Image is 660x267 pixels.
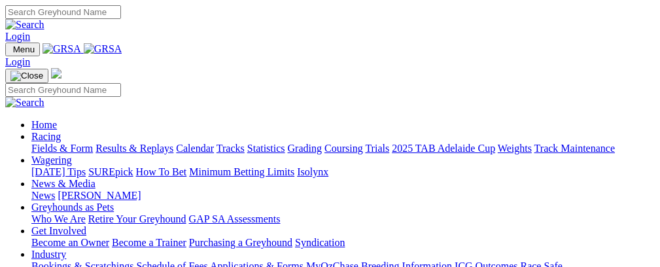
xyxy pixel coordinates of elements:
a: Racing [31,131,61,142]
a: Minimum Betting Limits [189,166,294,177]
a: Statistics [247,143,285,154]
a: Grading [288,143,322,154]
a: [PERSON_NAME] [58,190,141,201]
div: Wagering [31,166,655,178]
a: Become an Owner [31,237,109,248]
a: Fields & Form [31,143,93,154]
img: Search [5,19,44,31]
a: Trials [365,143,389,154]
img: Search [5,97,44,109]
div: Racing [31,143,655,154]
a: Login [5,31,30,42]
img: GRSA [43,43,81,55]
a: Login [5,56,30,67]
a: Get Involved [31,225,86,236]
button: Toggle navigation [5,69,48,83]
a: Home [31,119,57,130]
a: 2025 TAB Adelaide Cup [392,143,495,154]
a: Track Maintenance [534,143,615,154]
a: Calendar [176,143,214,154]
a: Who We Are [31,213,86,224]
div: News & Media [31,190,655,202]
a: Become a Trainer [112,237,186,248]
a: Tracks [217,143,245,154]
a: Industry [31,249,66,260]
img: Close [10,71,43,81]
a: News & Media [31,178,96,189]
a: How To Bet [136,166,187,177]
a: Purchasing a Greyhound [189,237,292,248]
img: logo-grsa-white.png [51,68,61,79]
a: Isolynx [297,166,328,177]
a: [DATE] Tips [31,166,86,177]
span: Menu [13,44,35,54]
a: News [31,190,55,201]
a: Greyhounds as Pets [31,202,114,213]
div: Greyhounds as Pets [31,213,655,225]
a: Results & Replays [96,143,173,154]
a: Coursing [324,143,363,154]
div: Get Involved [31,237,655,249]
a: SUREpick [88,166,133,177]
a: Retire Your Greyhound [88,213,186,224]
button: Toggle navigation [5,43,40,56]
a: Wagering [31,154,72,166]
a: GAP SA Assessments [189,213,281,224]
input: Search [5,5,121,19]
a: Syndication [295,237,345,248]
img: GRSA [84,43,122,55]
a: Weights [498,143,532,154]
input: Search [5,83,121,97]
